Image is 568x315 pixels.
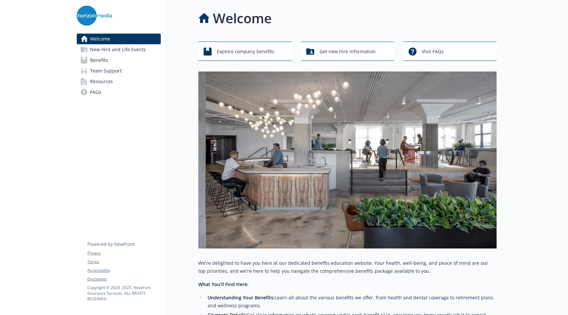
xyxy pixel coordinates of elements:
[90,87,101,97] span: FAQs
[90,66,122,76] span: Team Support
[206,294,497,310] li: Learn all about the various benefits we offer, from health and dental coverage to retirement plan...
[90,44,146,55] span: New Hire and Life Events
[301,42,394,61] button: Get new hire information
[198,42,292,61] button: Explore company benefits
[422,45,444,58] span: Visit FAQs
[87,267,160,273] a: Accessibility
[198,281,248,287] strong: What You’ll Find Here:
[320,45,376,58] span: Get new hire information
[77,87,161,97] a: FAQs
[87,276,160,282] a: Disclaimer
[198,259,497,275] p: We're delighted to have you here at our dedicated benefits education website. Your health, well-b...
[87,259,160,265] a: Terms
[90,55,108,66] span: Benefits
[77,66,161,76] a: Team Support
[403,42,497,61] button: Visit FAQs
[198,72,497,248] img: overview page banner
[87,285,160,302] p: Copyright © 2024 - 2025 , Newfront Insurance Services, ALL RIGHTS RESERVED
[77,55,161,66] a: Benefits
[90,34,110,44] span: Welcome
[77,34,161,44] a: Welcome
[77,44,161,55] a: New Hire and Life Events
[90,76,113,87] span: Resources
[87,250,160,256] a: Privacy
[77,76,161,87] a: Resources
[213,8,272,28] h1: Welcome
[208,294,275,301] strong: Understanding Your Benefits:
[217,45,274,58] span: Explore company benefits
